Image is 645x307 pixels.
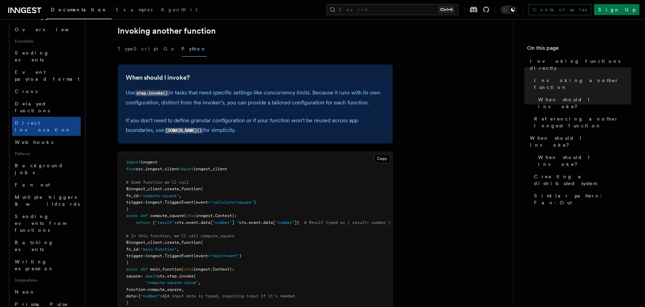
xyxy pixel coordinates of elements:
[146,253,165,258] span: inngest.
[151,267,182,272] span: main_function
[126,160,141,164] span: import
[12,136,81,148] a: Webhooks
[15,259,54,271] span: Writing expression
[15,101,50,113] span: Delayed functions
[15,194,80,207] span: Multiple triggers & wildcards
[51,7,108,12] span: Documentation
[201,220,211,225] span: data
[211,220,213,225] span: [
[143,167,146,171] span: .
[232,220,235,225] span: ]
[165,253,194,258] span: TriggerEvent
[12,255,81,275] a: Writing expression
[126,180,189,185] span: # Some function we'll call
[531,74,631,93] a: Invoking another function
[201,240,203,245] span: (
[141,160,158,164] span: inngest
[141,193,179,198] span: "compute-square"
[126,247,138,252] span: fn_id
[199,280,201,285] span: ,
[254,200,256,205] span: )
[179,193,182,198] span: ,
[47,2,112,19] a: Documentation
[136,220,151,225] span: return
[126,267,138,272] span: async
[15,289,35,295] span: Neon
[535,93,631,113] a: When should I invoke?
[247,220,249,225] span: .
[201,186,203,191] span: (
[138,193,141,198] span: =
[146,274,158,278] span: await
[215,213,237,218] span: Context):
[12,210,81,236] a: Sending events from functions
[15,163,63,175] span: Background jobs
[12,117,81,136] a: Direct invocation
[534,115,631,129] span: Referencing another Inngest function
[12,191,81,210] a: Multiple triggers & wildcards
[208,253,211,258] span: =
[153,220,155,225] span: {
[126,200,143,205] span: trigger
[12,275,81,286] span: Integrations
[112,2,157,19] a: Examples
[194,274,196,278] span: (
[12,47,81,66] a: Sending events
[141,274,143,278] span: =
[184,220,187,225] span: .
[295,220,300,225] span: ]}
[15,182,50,187] span: Fan out
[126,294,136,298] span: data
[167,294,295,298] span: # input data is typed, requiring input if it's needed
[501,5,517,14] button: Toggle dark mode
[208,200,211,205] span: =
[126,274,141,278] span: square
[530,58,631,71] span: Invoking functions directly
[15,139,53,145] span: Webhooks
[126,300,129,305] span: )
[126,167,136,171] span: from
[12,36,81,47] span: Essentials
[211,200,254,205] span: "calculate/square"
[531,190,631,209] a: Similar pattern: Fan-Out
[213,267,235,272] span: Context):
[126,193,138,198] span: fn_id
[141,267,148,272] span: def
[184,213,187,218] span: (
[126,186,163,191] span: @inngest_client
[165,274,167,278] span: .
[163,294,165,298] span: 4
[531,170,631,190] a: Creating a distributed system
[534,77,631,91] span: Invoking another function
[12,179,81,191] a: Fan out
[199,220,201,225] span: .
[12,23,81,36] a: Overview
[261,220,264,225] span: .
[538,154,631,168] span: When should I invoke?
[138,247,141,252] span: =
[12,66,81,85] a: Event payload format
[141,247,177,252] span: "main-function"
[146,200,165,205] span: inngest.
[535,151,631,170] a: When should I invoke?
[538,96,631,110] span: When should I invoke?
[138,294,141,298] span: {
[167,274,177,278] span: step
[15,302,68,307] span: Prisma Pulse
[191,267,194,272] span: :
[126,73,190,82] a: When should I invoke?
[326,4,458,15] button: Search...Ctrl+K
[165,240,201,245] span: create_function
[126,240,163,245] span: @inngest_client
[213,220,232,225] span: "number"
[531,113,631,132] a: Referencing another Inngest function
[276,220,295,225] span: "number"
[163,240,165,245] span: .
[374,154,390,163] button: Copy
[273,220,276,225] span: [
[264,220,273,225] span: data
[116,7,153,12] span: Examples
[165,128,203,134] code: [DOMAIN_NAME]()
[194,253,208,258] span: (event
[196,213,213,218] span: inngest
